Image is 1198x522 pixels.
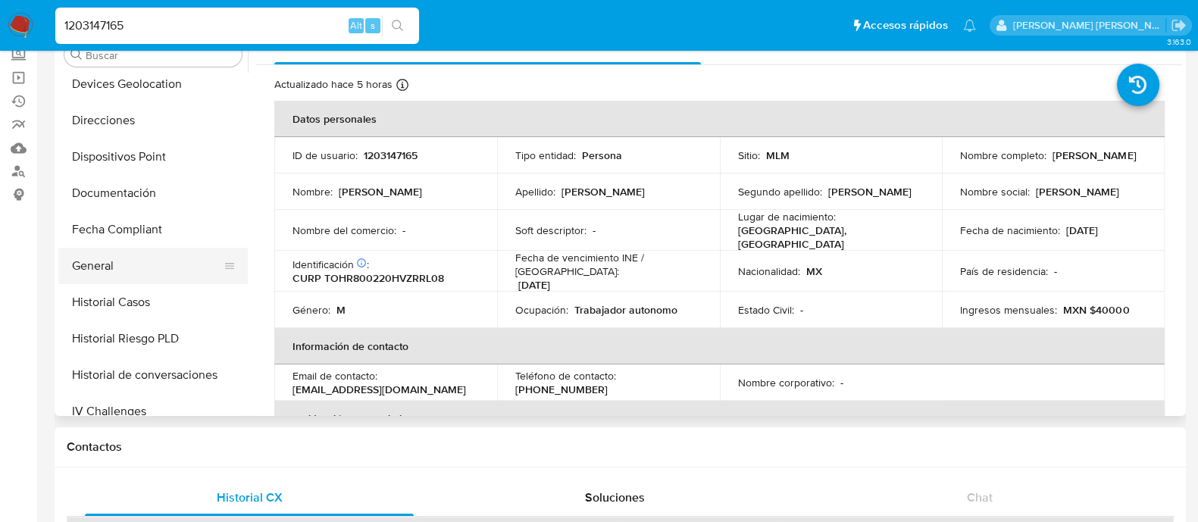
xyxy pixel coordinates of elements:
[292,383,466,396] p: [EMAIL_ADDRESS][DOMAIN_NAME]
[1013,18,1166,33] p: anamaria.arriagasanchez@mercadolibre.com.mx
[738,264,800,278] p: Nacionalidad :
[738,376,834,389] p: Nombre corporativo :
[738,210,836,223] p: Lugar de nacimiento :
[58,320,248,357] button: Historial Riesgo PLD
[515,251,702,278] p: Fecha de vencimiento INE / [GEOGRAPHIC_DATA] :
[515,148,576,162] p: Tipo entidad :
[58,175,248,211] button: Documentación
[738,223,918,251] p: [GEOGRAPHIC_DATA], [GEOGRAPHIC_DATA]
[292,369,377,383] p: Email de contacto :
[292,223,396,237] p: Nombre del comercio :
[58,102,248,139] button: Direcciones
[582,148,622,162] p: Persona
[58,284,248,320] button: Historial Casos
[515,223,586,237] p: Soft descriptor :
[806,264,822,278] p: MX
[840,376,843,389] p: -
[585,489,645,506] span: Soluciones
[350,18,362,33] span: Alt
[828,185,912,198] p: [PERSON_NAME]
[518,278,550,292] p: [DATE]
[58,66,248,102] button: Devices Geolocation
[1054,264,1057,278] p: -
[515,185,555,198] p: Apellido :
[292,271,444,285] p: CURP TOHR800220HVZRRL08
[55,16,419,36] input: Buscar usuario o caso...
[274,328,1165,364] th: Información de contacto
[738,185,822,198] p: Segundo apellido :
[738,303,794,317] p: Estado Civil :
[58,357,248,393] button: Historial de conversaciones
[364,148,418,162] p: 1203147165
[515,369,616,383] p: Teléfono de contacto :
[1036,185,1119,198] p: [PERSON_NAME]
[766,148,790,162] p: MLM
[863,17,948,33] span: Accesos rápidos
[292,258,369,271] p: Identificación :
[371,18,375,33] span: s
[292,185,333,198] p: Nombre :
[574,303,677,317] p: Trabajador autonomo
[58,248,236,284] button: General
[67,439,1174,455] h1: Contactos
[1066,223,1098,237] p: [DATE]
[960,264,1048,278] p: País de residencia :
[402,223,405,237] p: -
[217,489,283,506] span: Historial CX
[58,139,248,175] button: Dispositivos Point
[292,303,330,317] p: Género :
[967,489,993,506] span: Chat
[1171,17,1187,33] a: Salir
[336,303,346,317] p: M
[963,19,976,32] a: Notificaciones
[960,185,1030,198] p: Nombre social :
[738,148,760,162] p: Sitio :
[800,303,803,317] p: -
[561,185,645,198] p: [PERSON_NAME]
[86,48,236,62] input: Buscar
[292,148,358,162] p: ID de usuario :
[339,185,422,198] p: [PERSON_NAME]
[960,148,1046,162] p: Nombre completo :
[274,77,393,92] p: Actualizado hace 5 horas
[70,48,83,61] button: Buscar
[274,401,1165,437] th: Verificación y cumplimiento
[960,303,1057,317] p: Ingresos mensuales :
[960,223,1060,237] p: Fecha de nacimiento :
[1053,148,1136,162] p: [PERSON_NAME]
[58,393,248,430] button: IV Challenges
[1166,36,1190,48] span: 3.163.0
[515,383,608,396] p: [PHONE_NUMBER]
[382,15,413,36] button: search-icon
[58,211,248,248] button: Fecha Compliant
[515,303,568,317] p: Ocupación :
[274,101,1165,137] th: Datos personales
[593,223,596,237] p: -
[1063,303,1129,317] p: MXN $40000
